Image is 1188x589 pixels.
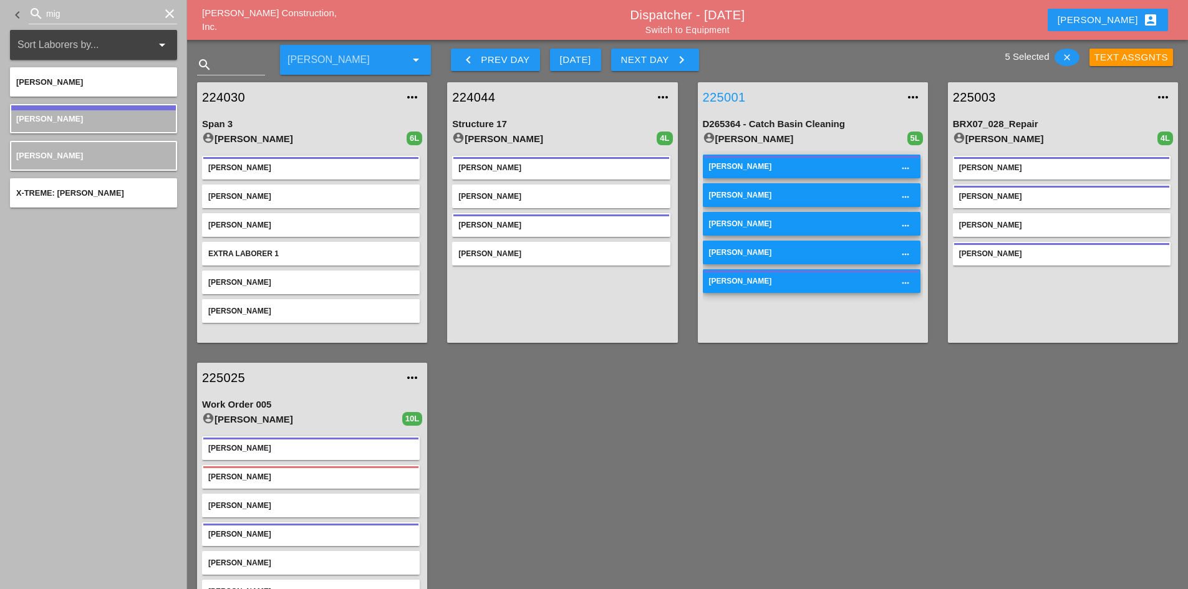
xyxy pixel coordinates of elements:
div: [PERSON_NAME] [953,132,1157,146]
i: keyboard_arrow_left [461,52,476,67]
div: [PERSON_NAME] [458,219,664,231]
div: [PERSON_NAME] [458,248,664,259]
div: 4L [657,132,672,145]
i: clear [1062,52,1072,62]
div: Extra Laborer 1 [208,248,413,259]
i: search [197,57,212,72]
div: BRX07_028_Repair [953,117,1173,132]
div: [PERSON_NAME] [202,132,407,146]
i: arrow_drop_down [155,37,170,52]
a: 225025 [202,368,397,387]
i: clear [162,6,177,21]
div: [PERSON_NAME] [709,247,914,258]
button: Text Assgnts [1089,49,1174,66]
div: [DATE] [560,53,591,67]
i: more_horiz [901,221,910,231]
button: [DATE] [550,49,601,71]
a: 225003 [953,88,1148,107]
i: more_horiz [901,192,910,202]
div: [PERSON_NAME] [208,500,413,511]
span: [PERSON_NAME] [16,114,83,123]
i: account_circle [703,132,715,144]
a: 225001 [703,88,898,107]
div: [PERSON_NAME] [208,529,413,540]
div: [PERSON_NAME] [709,189,914,201]
div: 6L [407,132,422,145]
div: [PERSON_NAME] [1058,12,1158,27]
div: [PERSON_NAME] [208,191,413,202]
div: [PERSON_NAME] [709,218,914,229]
div: [PERSON_NAME] [959,162,1164,173]
i: search [29,6,44,21]
div: [PERSON_NAME] [208,471,413,482]
div: [PERSON_NAME] [208,557,413,568]
i: account_circle [202,412,215,424]
a: 224030 [202,88,397,107]
i: more_horiz [1156,90,1171,105]
i: more_horiz [405,370,420,385]
i: more_horiz [901,163,910,173]
a: [PERSON_NAME] Construction, Inc. [202,7,337,32]
span: 5 Selected [1005,51,1050,62]
input: Search for laborer [46,4,160,24]
div: Structure 17 [452,117,672,132]
i: more_horiz [901,249,910,259]
div: [PERSON_NAME] [202,412,402,427]
div: [PERSON_NAME] [458,191,664,202]
div: [PERSON_NAME] [959,248,1164,259]
div: [PERSON_NAME] [709,161,914,172]
div: [PERSON_NAME] [452,132,657,146]
div: [PERSON_NAME] [208,277,413,288]
div: [PERSON_NAME] [703,132,907,146]
i: keyboard_arrow_left [10,7,25,22]
div: D265364 - Catch Basin Cleaning [703,117,923,132]
div: [PERSON_NAME] [458,162,664,173]
div: Span 3 [202,117,422,132]
i: keyboard_arrow_right [674,52,689,67]
span: [PERSON_NAME] [16,77,83,87]
i: account_circle [452,132,465,144]
i: arrow_drop_down [408,52,423,67]
div: [PERSON_NAME] [208,305,413,317]
div: [PERSON_NAME] [208,219,413,231]
button: [PERSON_NAME] [1048,9,1168,31]
i: account_circle [953,132,965,144]
a: Switch to Equipment [645,25,730,35]
div: 10L [402,412,422,426]
div: [PERSON_NAME] [208,443,413,454]
button: Next Day [611,49,699,71]
button: Deselect All [1055,49,1079,66]
div: Work Order 005 [202,398,422,412]
div: [PERSON_NAME] [208,162,413,173]
div: 4L [1157,132,1173,145]
i: more_horiz [901,278,910,288]
i: more_horiz [905,90,920,105]
a: Dispatcher - [DATE] [630,8,745,22]
div: [PERSON_NAME] [709,275,914,287]
div: [PERSON_NAME] [959,219,1164,231]
div: 5L [907,132,923,145]
button: Prev Day [451,49,539,71]
span: [PERSON_NAME] [16,151,83,160]
div: Next Day [621,52,689,67]
div: [PERSON_NAME] [959,191,1164,202]
a: 224044 [452,88,647,107]
div: Prev Day [461,52,529,67]
i: more_horiz [405,90,420,105]
i: account_circle [202,132,215,144]
span: X-treme: [PERSON_NAME] [16,188,124,198]
i: account_box [1143,12,1158,27]
div: Text Assgnts [1094,50,1169,65]
i: more_horiz [655,90,670,105]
